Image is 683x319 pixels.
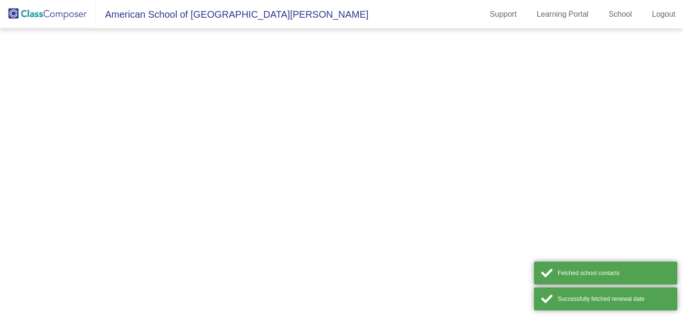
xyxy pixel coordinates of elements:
div: Successfully fetched renewal date [558,295,670,303]
a: School [601,7,640,22]
a: Learning Portal [529,7,597,22]
a: Support [482,7,524,22]
a: Logout [644,7,683,22]
span: American School of [GEOGRAPHIC_DATA][PERSON_NAME] [96,7,369,22]
div: Fetched school contacts [558,269,670,277]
